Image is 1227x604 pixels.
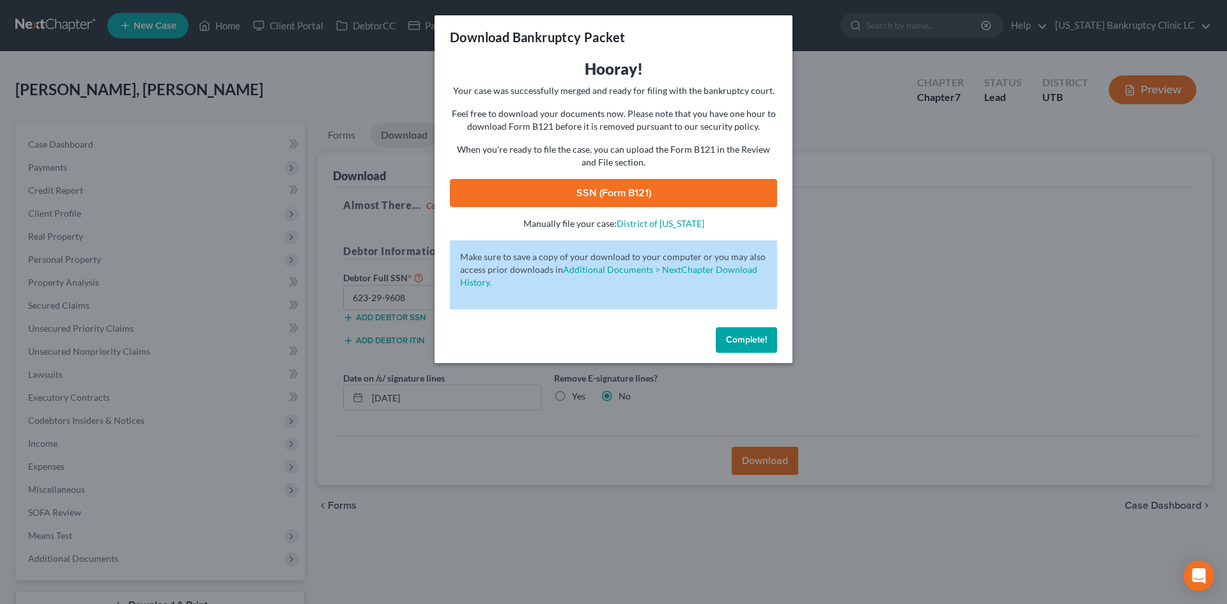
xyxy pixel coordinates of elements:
h3: Download Bankruptcy Packet [450,28,625,46]
p: When you're ready to file the case, you can upload the Form B121 in the Review and File section. [450,143,777,169]
a: SSN (Form B121) [450,179,777,207]
p: Feel free to download your documents now. Please note that you have one hour to download Form B12... [450,107,777,133]
p: Manually file your case: [450,217,777,230]
h3: Hooray! [450,59,777,79]
a: District of [US_STATE] [617,218,704,229]
span: Complete! [726,334,767,345]
a: Additional Documents > NextChapter Download History. [460,264,757,288]
p: Your case was successfully merged and ready for filing with the bankruptcy court. [450,84,777,97]
button: Complete! [716,327,777,353]
div: Open Intercom Messenger [1184,561,1214,591]
p: Make sure to save a copy of your download to your computer or you may also access prior downloads in [460,251,767,289]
